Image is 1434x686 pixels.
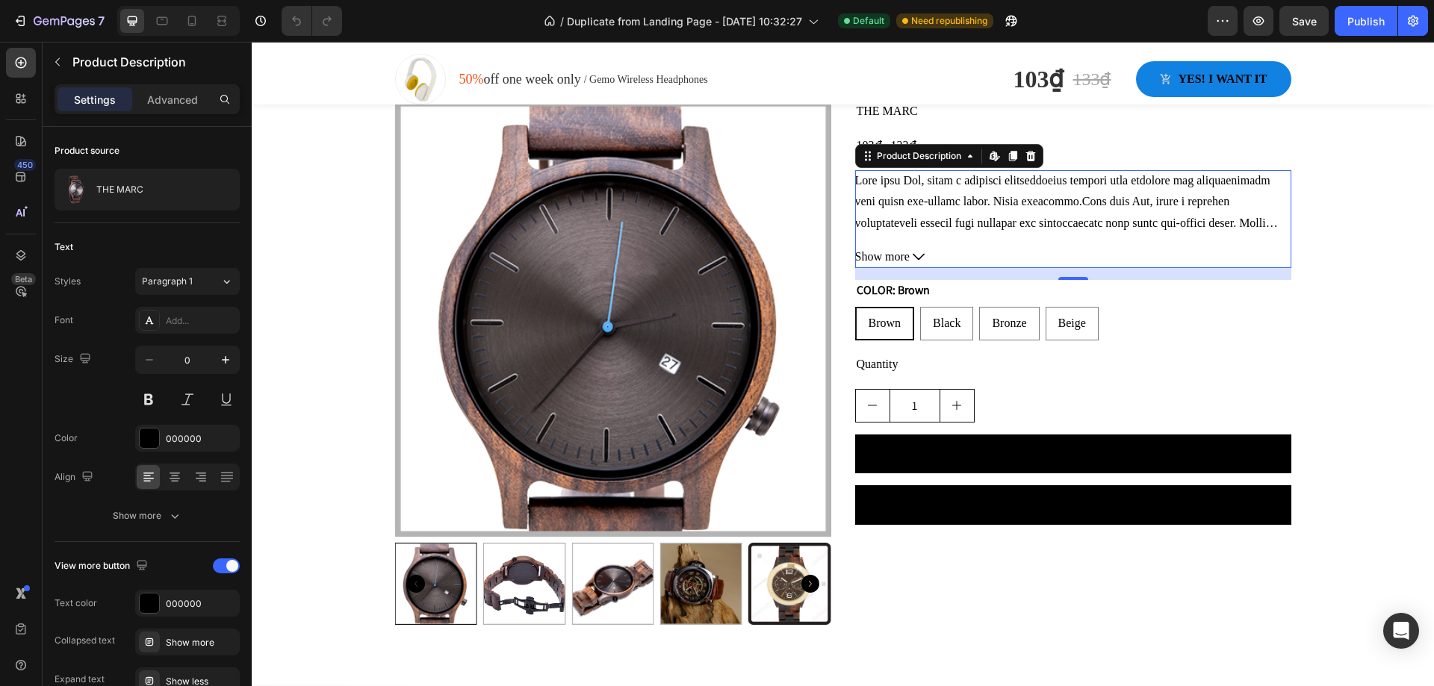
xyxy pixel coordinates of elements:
button: Buy it now [603,443,1040,483]
div: Add... [166,314,236,328]
span: / [560,13,564,29]
p: Product Description [72,53,234,71]
div: 133₫ [638,92,666,116]
iframe: To enrich screen reader interactions, please activate Accessibility in Grammarly extension settings [252,42,1434,686]
div: Quantity [603,311,1040,335]
div: Font [55,314,73,327]
div: Size [55,349,94,369]
div: Product Description [622,107,713,121]
div: View more button [55,556,151,576]
p: THE MARC [96,184,143,195]
p: Advanced [147,92,198,107]
span: Black [681,275,709,287]
button: Save [1279,6,1329,36]
button: Show more [603,205,1040,226]
span: Bronze [740,275,775,287]
div: Undo/Redo [282,6,342,36]
div: 000000 [166,597,236,611]
div: Publish [1347,13,1385,29]
button: Add to cart [603,393,1040,432]
button: Publish [1335,6,1397,36]
div: Styles [55,275,81,288]
span: Show more [603,205,658,226]
div: 103₫ [603,92,632,116]
img: product feature img [60,175,90,205]
div: 450 [14,159,36,171]
span: Beige [807,275,834,287]
button: 7 [6,6,111,36]
div: Open Intercom Messenger [1383,613,1419,649]
div: Beta [11,273,36,285]
div: Text color [55,596,97,610]
h2: THE MARC [603,59,1040,80]
legend: COLOR: Brown [603,238,680,259]
div: Product source [55,144,119,158]
span: Brown [617,275,650,287]
div: Align [55,467,96,487]
div: Show more [113,508,182,523]
button: Paragraph 1 [135,268,240,295]
div: Text [55,240,73,254]
button: increment [689,348,722,380]
div: Buy it now [795,452,848,474]
span: Duplicate from Landing Page - [DATE] 10:32:27 [567,13,802,29]
span: Default [853,14,884,28]
div: Expand text [55,673,105,686]
span: Lore ipsu Dol, sitam c adipisci elitseddoeius tempori utla etdolore mag aliquaenimadm veni quisn ... [603,132,1040,467]
button: Show more [55,502,240,529]
button: decrement [604,348,638,380]
div: Show more [166,636,236,649]
p: Settings [74,92,116,107]
span: Paragraph 1 [142,275,193,288]
button: Carousel Next Arrow [550,533,568,551]
div: Color [55,431,78,445]
span: Save [1292,15,1317,28]
span: Need republishing [911,14,987,28]
div: Add to cart [804,402,857,423]
input: quantity [638,348,689,380]
div: Collapsed text [55,634,115,647]
p: 7 [98,12,105,30]
div: 000000 [166,432,236,446]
